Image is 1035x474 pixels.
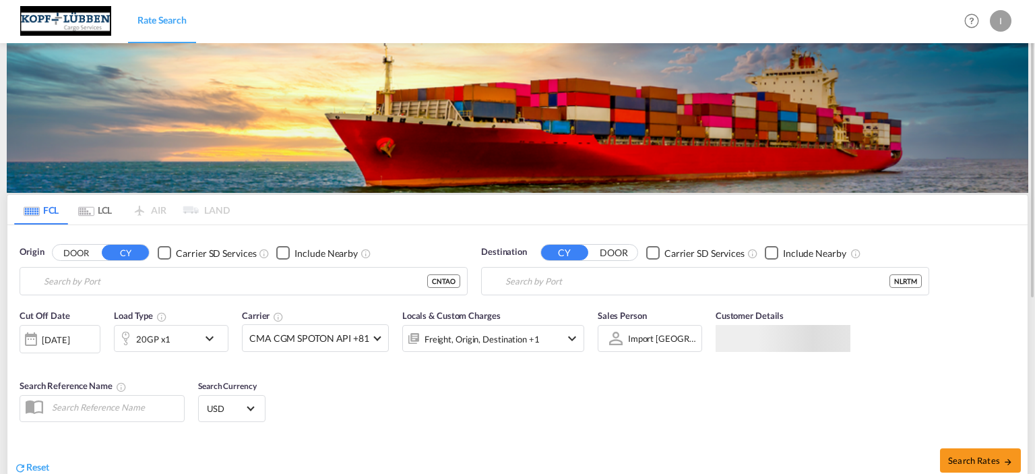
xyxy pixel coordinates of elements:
md-icon: icon-chevron-down [201,330,224,347]
button: Search Ratesicon-arrow-right [940,448,1021,473]
div: I [990,10,1011,32]
div: [DATE] [20,325,100,353]
input: Search by Port [44,271,427,291]
md-tab-item: FCL [14,195,68,225]
span: CMA CGM SPOTON API +81 [249,332,369,345]
span: Destination [481,245,527,259]
img: LCL+%26+FCL+BACKGROUND.png [7,43,1028,193]
span: Sales Person [598,310,647,321]
md-icon: The selected Trucker/Carrierwill be displayed in the rate results If the rates are from another f... [273,312,284,322]
span: Search Reference Name [20,380,127,391]
div: 20GP x1icon-chevron-down [114,325,228,352]
span: USD [207,403,245,415]
div: NLRTM [889,274,922,288]
span: Carrier [242,310,284,321]
span: Help [960,9,983,32]
md-checkbox: Checkbox No Ink [276,245,358,260]
md-icon: icon-arrow-right [1003,457,1013,467]
md-icon: icon-information-outline [156,312,167,322]
button: CY [541,245,588,260]
span: Cut Off Date [20,310,70,321]
md-input-container: Rotterdam, NLRTM [482,268,929,295]
md-select: Select Currency: $ USDUnited States Dollar [206,398,258,418]
span: Reset [26,461,49,473]
md-icon: Your search will be saved by the below given name [116,382,127,392]
md-icon: Unchecked: Search for CY (Container Yard) services for all selected carriers.Checked : Search for... [259,248,270,259]
div: Carrier SD Services [176,247,256,260]
input: Search Reference Name [45,397,184,417]
md-select: Sales Person: Import Bremen [627,329,698,349]
div: Include Nearby [294,247,358,260]
span: Search Currency [198,381,257,391]
span: Customer Details [716,310,784,321]
md-input-container: Qingdao, CNTAO [20,268,467,295]
span: Load Type [114,310,167,321]
md-icon: icon-chevron-down [564,330,580,347]
div: Carrier SD Services [664,247,745,260]
md-datepicker: Select [20,352,30,370]
md-tab-item: LCL [68,195,122,225]
div: Include Nearby [783,247,846,260]
div: Freight Origin Destination Factory Stuffing [425,330,540,349]
div: Import [GEOGRAPHIC_DATA] [628,333,745,344]
div: Help [960,9,990,34]
md-checkbox: Checkbox No Ink [158,245,256,260]
span: Locals & Custom Charges [402,310,501,321]
div: 20GP x1 [136,330,170,349]
md-icon: Unchecked: Ignores neighbouring ports when fetching rates.Checked : Includes neighbouring ports w... [850,248,861,259]
span: Rate Search [137,14,187,26]
div: [DATE] [42,334,69,346]
img: 25cf3bb0aafc11ee9c4fdbd399af7748.JPG [20,6,111,36]
md-icon: Unchecked: Search for CY (Container Yard) services for all selected carriers.Checked : Search for... [747,248,758,259]
md-icon: icon-refresh [14,462,26,474]
button: DOOR [590,245,637,261]
button: CY [102,245,149,260]
div: Freight Origin Destination Factory Stuffingicon-chevron-down [402,325,584,352]
md-pagination-wrapper: Use the left and right arrow keys to navigate between tabs [14,195,230,225]
div: CNTAO [427,274,460,288]
span: Origin [20,245,44,259]
md-checkbox: Checkbox No Ink [646,245,745,260]
md-icon: Unchecked: Ignores neighbouring ports when fetching rates.Checked : Includes neighbouring ports w... [360,248,371,259]
span: Search Rates [948,455,1013,466]
input: Search by Port [505,271,889,291]
md-checkbox: Checkbox No Ink [765,245,846,260]
button: DOOR [53,245,100,261]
